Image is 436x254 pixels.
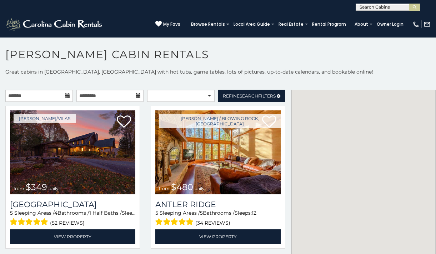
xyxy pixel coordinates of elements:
[195,186,205,191] span: daily
[14,114,76,123] a: [PERSON_NAME]/Vilas
[26,182,47,192] span: $349
[159,114,281,128] a: [PERSON_NAME] / Blowing Rock, [GEOGRAPHIC_DATA]
[309,19,350,29] a: Rental Program
[230,19,274,29] a: Local Area Guide
[155,21,180,28] a: My Favs
[10,110,135,194] a: from $349 daily
[159,186,170,191] span: from
[14,186,24,191] span: from
[5,17,104,31] img: White-1-2.png
[10,209,135,228] div: Sleeping Areas / Bathrooms / Sleeps:
[155,209,281,228] div: Sleeping Areas / Bathrooms / Sleeps:
[54,210,57,216] span: 4
[187,19,229,29] a: Browse Rentals
[155,229,281,244] a: View Property
[275,19,307,29] a: Real Estate
[89,210,122,216] span: 1 Half Baths /
[200,210,203,216] span: 5
[218,90,286,102] a: RefineSearchFilters
[10,229,135,244] a: View Property
[117,115,131,130] a: Add to favorites
[373,19,407,29] a: Owner Login
[10,200,135,209] h3: Diamond Creek Lodge
[155,210,158,216] span: 5
[10,210,13,216] span: 5
[195,218,230,228] span: (34 reviews)
[240,93,258,99] span: Search
[223,93,276,99] span: Refine Filters
[10,200,135,209] a: [GEOGRAPHIC_DATA]
[155,200,281,209] a: Antler Ridge
[155,110,281,194] img: 1714397585_thumbnail.jpeg
[163,21,180,28] span: My Favs
[412,21,420,28] img: phone-regular-white.png
[351,19,372,29] a: About
[49,186,59,191] span: daily
[424,21,431,28] img: mail-regular-white.png
[252,210,256,216] span: 12
[155,110,281,194] a: from $480 daily
[171,182,193,192] span: $480
[10,110,135,194] img: 1756500887_thumbnail.jpeg
[50,218,85,228] span: (52 reviews)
